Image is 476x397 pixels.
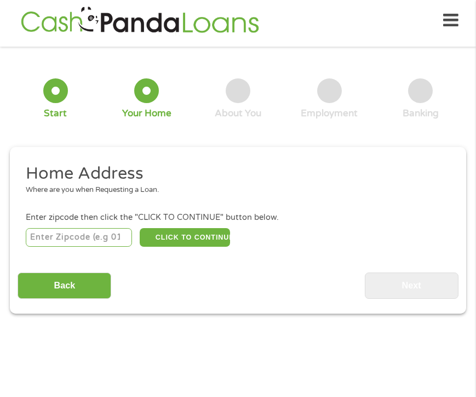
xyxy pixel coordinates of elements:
[122,107,171,120] div: Your Home
[403,107,439,120] div: Banking
[365,273,458,299] input: Next
[140,228,230,247] button: CLICK TO CONTINUE
[18,5,262,36] img: GetLoanNow Logo
[215,107,261,120] div: About You
[18,273,111,299] input: Back
[26,212,450,224] div: Enter zipcode then click the "CLICK TO CONTINUE" button below.
[44,107,67,120] div: Start
[26,185,443,196] div: Where are you when Requesting a Loan.
[26,163,443,185] h2: Home Address
[26,228,132,247] input: Enter Zipcode (e.g 01510)
[301,107,358,120] div: Employment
